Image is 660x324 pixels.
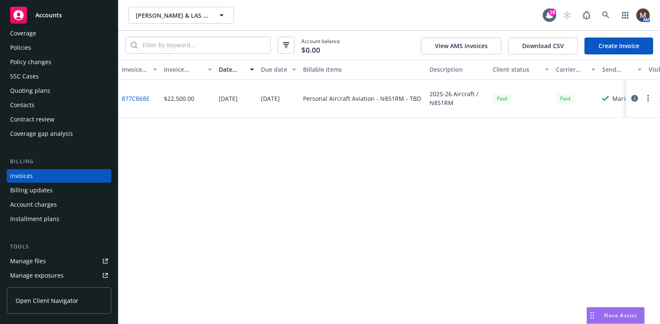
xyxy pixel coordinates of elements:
[7,3,111,27] a: Accounts
[122,65,148,74] div: Invoice ID
[7,55,111,69] a: Policy changes
[599,59,645,80] button: Send result
[261,65,287,74] div: Due date
[421,38,502,54] button: View AMS invoices
[136,11,209,20] span: [PERSON_NAME] & LAS MADRONAS AVIATION LLC
[303,94,421,103] div: Personal Aircraft Aviation - N851RM - TBD
[636,8,650,22] img: photo
[16,296,78,305] span: Open Client Navigator
[10,254,46,268] div: Manage files
[559,7,576,24] a: Start snowing
[10,84,50,97] div: Quoting plans
[604,312,638,319] span: Nova Assist
[508,38,578,54] button: Download CSV
[556,93,574,104] div: Paid
[493,65,540,74] div: Client status
[429,89,486,107] div: 2025-26 Aircraft / N851RM
[261,94,280,103] div: [DATE]
[553,59,599,80] button: Carrier status
[612,94,642,103] div: Marked as sent
[7,157,111,166] div: Billing
[301,45,320,56] span: $0.00
[122,94,150,103] a: 877CB68E
[10,70,39,83] div: SSC Cases
[300,59,426,80] button: Billable items
[10,269,64,282] div: Manage exposures
[10,127,73,140] div: Coverage gap analysis
[7,254,111,268] a: Manage files
[7,113,111,126] a: Contract review
[7,70,111,83] a: SSC Cases
[10,41,31,54] div: Policies
[489,59,553,80] button: Client status
[602,65,633,74] div: Send result
[7,184,111,197] a: Billing updates
[578,7,595,24] a: Report a Bug
[429,65,486,74] div: Description
[164,94,194,103] div: $22,500.00
[215,59,258,80] button: Date issued
[10,55,51,69] div: Policy changes
[35,12,62,19] span: Accounts
[7,127,111,140] a: Coverage gap analysis
[131,42,137,49] svg: Search
[549,8,556,16] div: 18
[301,38,340,53] span: Account balance
[129,7,234,24] button: [PERSON_NAME] & LAS MADRONAS AVIATION LLC
[10,184,53,197] div: Billing updates
[258,59,300,80] button: Due date
[161,59,215,80] button: Invoice amount
[7,243,111,251] div: Tools
[164,65,203,74] div: Invoice amount
[10,113,54,126] div: Contract review
[10,27,36,40] div: Coverage
[10,169,33,183] div: Invoices
[7,27,111,40] a: Coverage
[7,169,111,183] a: Invoices
[426,59,489,80] button: Description
[493,93,511,104] div: Paid
[7,98,111,112] a: Contacts
[7,198,111,211] a: Account charges
[556,65,586,74] div: Carrier status
[303,65,423,74] div: Billable items
[598,7,614,24] a: Search
[137,37,271,53] input: Filter by keyword...
[219,94,238,103] div: [DATE]
[617,7,634,24] a: Switch app
[7,41,111,54] a: Policies
[7,269,111,282] a: Manage exposures
[10,98,35,112] div: Contacts
[7,212,111,226] a: Installment plans
[7,84,111,97] a: Quoting plans
[585,38,653,54] a: Create Invoice
[10,212,59,226] div: Installment plans
[219,65,245,74] div: Date issued
[10,198,57,211] div: Account charges
[587,308,598,324] div: Drag to move
[118,59,161,80] button: Invoice ID
[587,307,645,324] button: Nova Assist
